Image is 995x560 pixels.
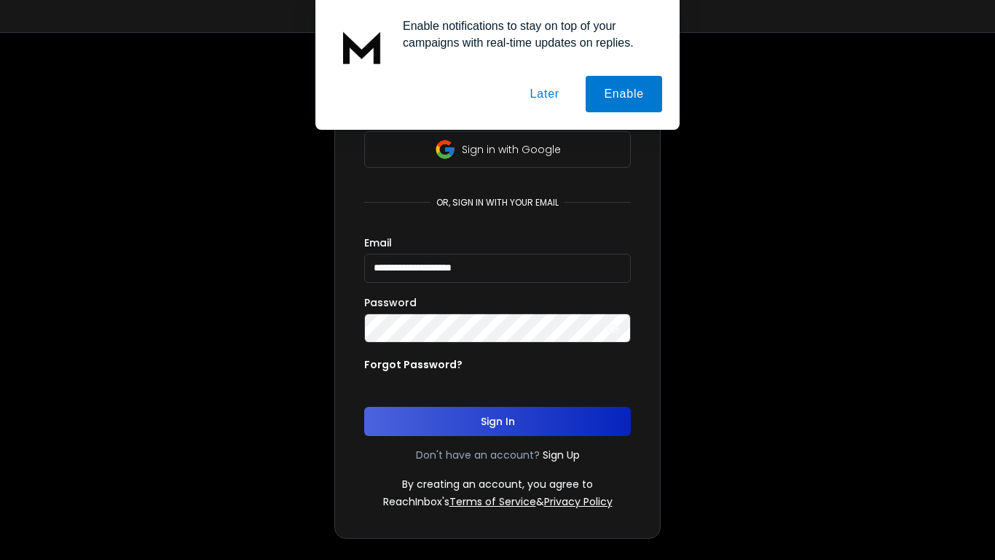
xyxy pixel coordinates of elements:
[543,448,580,462] a: Sign Up
[544,494,613,509] a: Privacy Policy
[511,76,577,112] button: Later
[449,494,536,509] a: Terms of Service
[391,17,662,51] div: Enable notifications to stay on top of your campaigns with real-time updates on replies.
[402,477,593,491] p: By creating an account, you agree to
[383,494,613,509] p: ReachInbox's &
[364,238,392,248] label: Email
[364,297,417,308] label: Password
[416,448,540,462] p: Don't have an account?
[364,357,463,372] p: Forgot Password?
[364,131,631,168] button: Sign in with Google
[430,197,565,209] p: or, sign in with your email
[333,17,391,76] img: notification icon
[586,76,662,112] button: Enable
[462,142,561,157] p: Sign in with Google
[364,407,631,436] button: Sign In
